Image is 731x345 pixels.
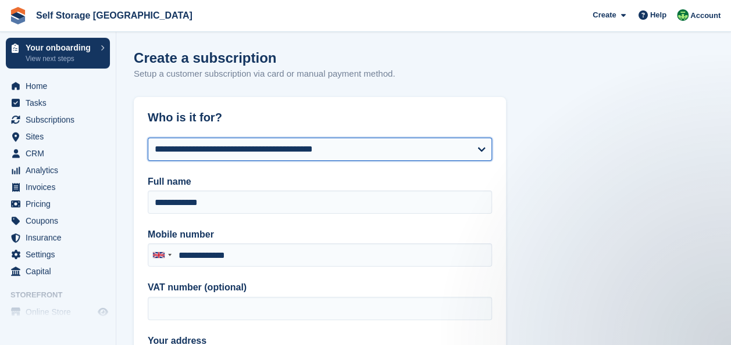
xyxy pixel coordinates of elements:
[690,10,721,21] span: Account
[6,38,110,69] a: Your onboarding View next steps
[148,228,492,242] label: Mobile number
[96,305,110,319] a: Preview store
[26,196,95,212] span: Pricing
[26,162,95,178] span: Analytics
[26,263,95,279] span: Capital
[6,213,110,229] a: menu
[31,6,197,25] a: Self Storage [GEOGRAPHIC_DATA]
[6,78,110,94] a: menu
[26,229,95,246] span: Insurance
[26,179,95,195] span: Invoices
[6,263,110,279] a: menu
[6,145,110,161] a: menu
[677,9,689,21] img: Mackenzie Wells
[26,112,95,128] span: Subscriptions
[26,53,95,64] p: View next steps
[148,111,492,124] h2: Who is it for?
[134,67,395,81] p: Setup a customer subscription via card or manual payment method.
[148,281,492,294] label: VAT number (optional)
[26,213,95,229] span: Coupons
[6,246,110,263] a: menu
[26,95,95,111] span: Tasks
[26,304,95,320] span: Online Store
[593,9,616,21] span: Create
[148,244,175,266] div: United Kingdom: +44
[9,7,27,24] img: stora-icon-8386f47178a22dfd0bd8f6a31ec36ba5ce8667c1dd55bd0f319d3a0aa187defe.svg
[26,145,95,161] span: CRM
[6,179,110,195] a: menu
[6,95,110,111] a: menu
[650,9,666,21] span: Help
[134,50,276,66] h1: Create a subscription
[6,304,110,320] a: menu
[26,246,95,263] span: Settings
[6,128,110,145] a: menu
[148,175,492,189] label: Full name
[6,112,110,128] a: menu
[26,78,95,94] span: Home
[10,289,116,301] span: Storefront
[26,128,95,145] span: Sites
[6,196,110,212] a: menu
[6,229,110,246] a: menu
[26,44,95,52] p: Your onboarding
[6,162,110,178] a: menu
